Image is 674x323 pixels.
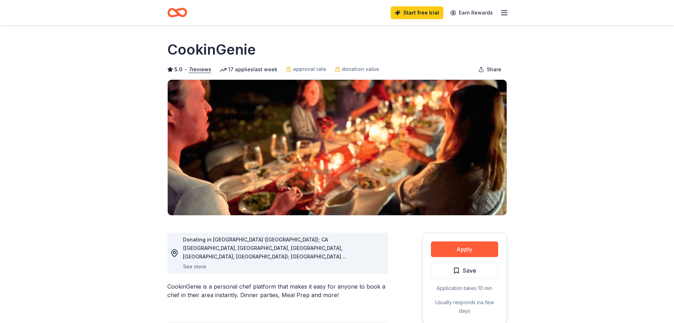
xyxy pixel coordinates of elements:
button: Share [473,62,507,77]
div: 17 applies last week [220,65,277,74]
a: donation value [335,65,379,73]
button: Save [431,263,498,278]
a: Home [167,4,187,21]
button: Apply [431,241,498,257]
span: Save [463,266,476,275]
div: Application takes 10 min [431,284,498,293]
h1: CookinGenie [167,40,256,60]
div: Usually responds in a few days [431,298,498,315]
div: CookinGenie is a personal chef platform that makes it easy for anyone to book a chef in their are... [167,282,388,299]
a: Earn Rewards [446,6,497,19]
span: donation value [342,65,379,73]
span: • [184,67,187,72]
a: Start free trial [391,6,443,19]
button: 7reviews [189,65,211,74]
button: See more [183,262,206,271]
span: 5.0 [174,65,183,74]
span: approval rate [293,65,326,73]
span: Share [487,65,501,74]
a: approval rate [286,65,326,73]
img: Image for CookinGenie [168,80,507,215]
